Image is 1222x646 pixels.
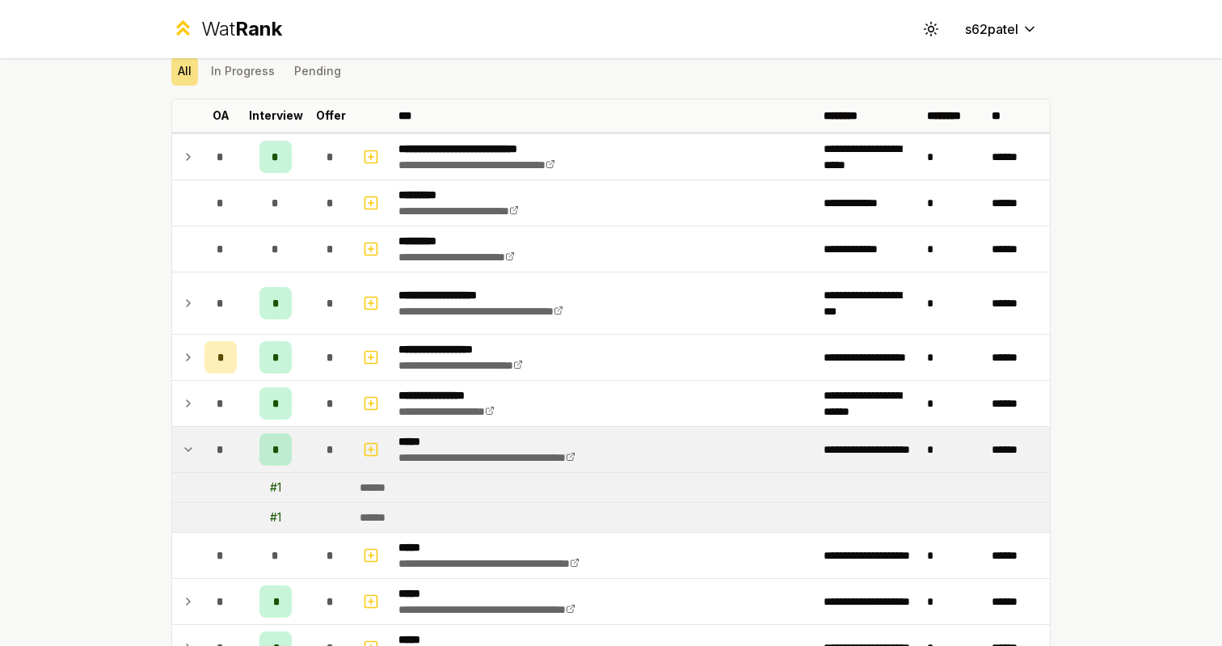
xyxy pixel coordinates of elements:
[235,17,282,40] span: Rank
[965,19,1018,39] span: s62patel
[249,108,303,124] p: Interview
[316,108,346,124] p: Offer
[270,509,281,526] div: # 1
[270,479,281,496] div: # 1
[171,16,282,42] a: WatRank
[952,15,1051,44] button: s62patel
[213,108,230,124] p: OA
[171,57,198,86] button: All
[288,57,348,86] button: Pending
[201,16,282,42] div: Wat
[204,57,281,86] button: In Progress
